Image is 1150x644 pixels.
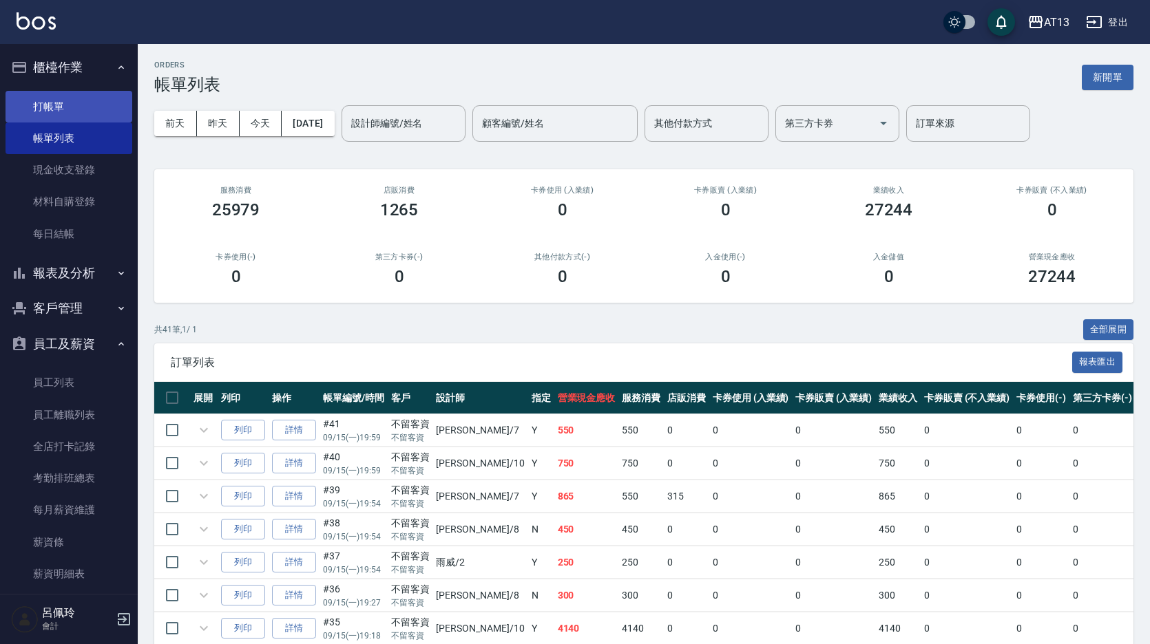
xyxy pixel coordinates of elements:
h2: 營業現金應收 [987,253,1117,261]
h3: 0 [884,267,894,286]
button: Open [872,112,895,134]
td: #39 [320,480,388,513]
button: 列印 [221,552,265,573]
h3: 0 [558,200,567,219]
td: [PERSON_NAME] /8 [432,579,527,612]
h3: 0 [721,267,731,286]
a: 員工列表 [6,367,132,398]
h2: 入金使用(-) [660,253,791,261]
td: #36 [320,579,388,612]
th: 服務消費 [618,382,664,414]
button: 新開單 [1082,65,1133,90]
td: 0 [1013,447,1069,480]
div: 不留客資 [391,450,430,464]
th: 展開 [190,382,218,414]
p: 09/15 (一) 19:54 [323,563,384,576]
h5: 呂佩玲 [42,606,112,620]
div: 不留客資 [391,417,430,431]
td: 250 [554,546,619,579]
button: 全部展開 [1083,319,1134,341]
td: 315 [664,480,709,513]
a: 打帳單 [6,91,132,122]
td: 0 [921,480,1013,513]
button: 列印 [221,486,265,507]
td: Y [528,447,554,480]
td: 0 [709,579,793,612]
td: [PERSON_NAME] /7 [432,480,527,513]
h3: 25979 [212,200,260,219]
td: 750 [618,447,664,480]
a: 每月薪資維護 [6,494,132,526]
p: 09/15 (一) 19:54 [323,497,384,510]
p: 共 41 筆, 1 / 1 [154,323,197,336]
td: 0 [1013,579,1069,612]
button: 列印 [221,519,265,540]
button: 櫃檯作業 [6,50,132,85]
td: 450 [875,513,921,546]
p: 不留客資 [391,464,430,477]
td: 0 [1013,513,1069,546]
th: 操作 [269,382,320,414]
button: 前天 [154,111,197,136]
td: 0 [792,480,875,513]
h3: 0 [1047,200,1057,219]
a: 員工離職列表 [6,399,132,431]
button: 報表及分析 [6,255,132,291]
td: 0 [1013,480,1069,513]
th: 卡券使用 (入業績) [709,382,793,414]
td: 300 [875,579,921,612]
p: 09/15 (一) 19:54 [323,530,384,543]
p: 09/15 (一) 19:27 [323,597,384,609]
h2: 卡券販賣 (入業績) [660,186,791,195]
th: 指定 [528,382,554,414]
a: 詳情 [272,453,316,474]
td: N [528,579,554,612]
td: 0 [792,414,875,447]
button: save [987,8,1015,36]
img: Logo [17,12,56,30]
h2: 業績收入 [824,186,954,195]
td: 550 [618,414,664,447]
a: 現金收支登錄 [6,154,132,186]
button: [DATE] [282,111,334,136]
td: 450 [554,513,619,546]
p: 不留客資 [391,431,430,444]
th: 卡券販賣 (入業績) [792,382,875,414]
td: Y [528,546,554,579]
td: [PERSON_NAME] /8 [432,513,527,546]
span: 訂單列表 [171,356,1072,369]
div: 不留客資 [391,483,430,497]
th: 第三方卡券(-) [1069,382,1136,414]
td: 0 [1069,546,1136,579]
td: [PERSON_NAME] /10 [432,447,527,480]
p: 09/15 (一) 19:18 [323,630,384,642]
a: 每日結帳 [6,218,132,250]
a: 詳情 [272,519,316,540]
td: #40 [320,447,388,480]
td: 0 [1069,513,1136,546]
td: 0 [709,546,793,579]
p: 不留客資 [391,530,430,543]
td: 865 [875,480,921,513]
td: 0 [792,579,875,612]
a: 帳單列表 [6,122,132,154]
button: AT13 [1022,8,1075,36]
button: 列印 [221,420,265,441]
a: 考勤排班總表 [6,462,132,494]
th: 店販消費 [664,382,709,414]
td: 0 [664,546,709,579]
th: 客戶 [388,382,433,414]
td: 250 [875,546,921,579]
a: 詳情 [272,585,316,606]
td: 0 [664,414,709,447]
p: 不留客資 [391,563,430,576]
td: 550 [618,480,664,513]
div: AT13 [1044,14,1069,31]
td: 0 [1069,579,1136,612]
td: 0 [1013,546,1069,579]
a: 詳情 [272,420,316,441]
button: 今天 [240,111,282,136]
h2: 入金儲值 [824,253,954,261]
td: N [528,513,554,546]
th: 卡券販賣 (不入業績) [921,382,1013,414]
